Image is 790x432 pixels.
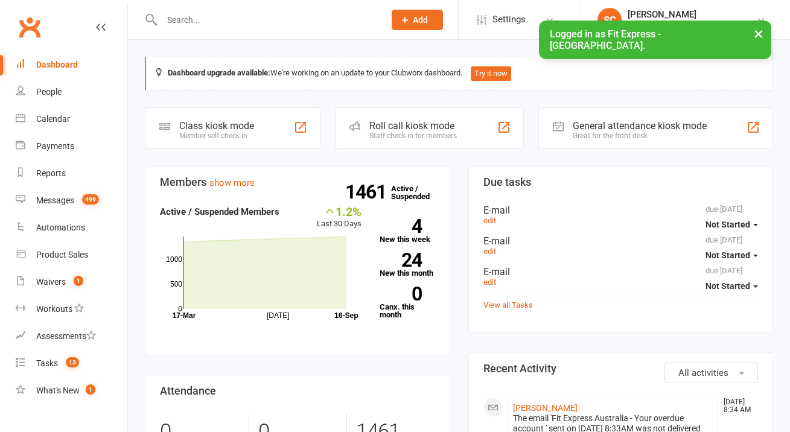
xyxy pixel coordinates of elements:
div: Tasks [36,358,58,368]
div: Dashboard [36,60,78,69]
a: show more [209,177,255,188]
div: Product Sales [36,250,88,259]
div: Fit Express - [GEOGRAPHIC_DATA] [628,20,756,31]
h3: Due tasks [483,176,759,188]
span: 13 [66,357,79,367]
div: E-mail [483,266,759,278]
a: Payments [16,133,127,160]
a: edit [483,278,496,287]
div: Messages [36,195,74,205]
a: edit [483,247,496,256]
div: Last 30 Days [317,205,362,230]
div: Great for the front desk [573,132,707,140]
div: E-mail [483,235,759,247]
span: Add [413,15,428,25]
h3: Attendance [160,385,435,397]
div: Payments [36,141,74,151]
span: All activities [678,367,728,378]
a: People [16,78,127,106]
a: Waivers 1 [16,268,127,296]
div: Staff check-in for members [369,132,457,140]
span: 1 [74,276,83,286]
span: Settings [492,6,526,33]
span: Not Started [706,220,750,229]
time: [DATE] 8:34 AM [718,398,757,414]
strong: 1461 [345,183,391,201]
div: Member self check-in [179,132,254,140]
span: Not Started [706,250,750,260]
div: Automations [36,223,85,232]
a: 0Canx. this month [380,287,435,319]
a: edit [483,216,496,225]
a: 1461Active / Suspended [391,176,444,209]
span: Logged in as Fit Express - [GEOGRAPHIC_DATA]. [550,28,661,51]
strong: 0 [380,285,422,303]
h3: Recent Activity [483,363,759,375]
div: Calendar [36,114,70,124]
a: Assessments [16,323,127,350]
div: SC [597,8,622,32]
strong: Dashboard upgrade available: [168,68,270,77]
button: Not Started [706,244,758,266]
button: Try it now [471,66,511,81]
strong: 24 [380,251,422,269]
button: All activities [664,363,758,383]
button: Not Started [706,275,758,297]
div: 1.2% [317,205,362,218]
div: [PERSON_NAME] [628,9,756,20]
a: Product Sales [16,241,127,268]
a: Workouts [16,296,127,323]
a: Calendar [16,106,127,133]
input: Search... [158,11,376,28]
div: People [36,87,62,97]
div: Assessments [36,331,96,341]
div: What's New [36,386,80,395]
div: We're working on an update to your Clubworx dashboard. [145,57,773,91]
div: E-mail [483,205,759,216]
h3: Members [160,176,435,188]
a: 4New this week [380,219,435,243]
div: General attendance kiosk mode [573,120,707,132]
div: Class kiosk mode [179,120,254,132]
button: × [748,21,769,46]
div: Roll call kiosk mode [369,120,457,132]
strong: 4 [380,217,422,235]
a: View all Tasks [483,300,533,310]
span: Not Started [706,281,750,291]
a: [PERSON_NAME] [513,403,578,413]
div: Reports [36,168,66,178]
div: Waivers [36,277,66,287]
a: What's New1 [16,377,127,404]
div: Workouts [36,304,72,314]
a: 24New this month [380,253,435,277]
span: 1 [86,384,95,395]
a: Messages 499 [16,187,127,214]
strong: Active / Suspended Members [160,206,279,217]
button: Add [392,10,443,30]
a: Reports [16,160,127,187]
a: Clubworx [14,12,45,42]
button: Not Started [706,214,758,235]
span: 499 [82,194,99,205]
a: Automations [16,214,127,241]
a: Tasks 13 [16,350,127,377]
a: Dashboard [16,51,127,78]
